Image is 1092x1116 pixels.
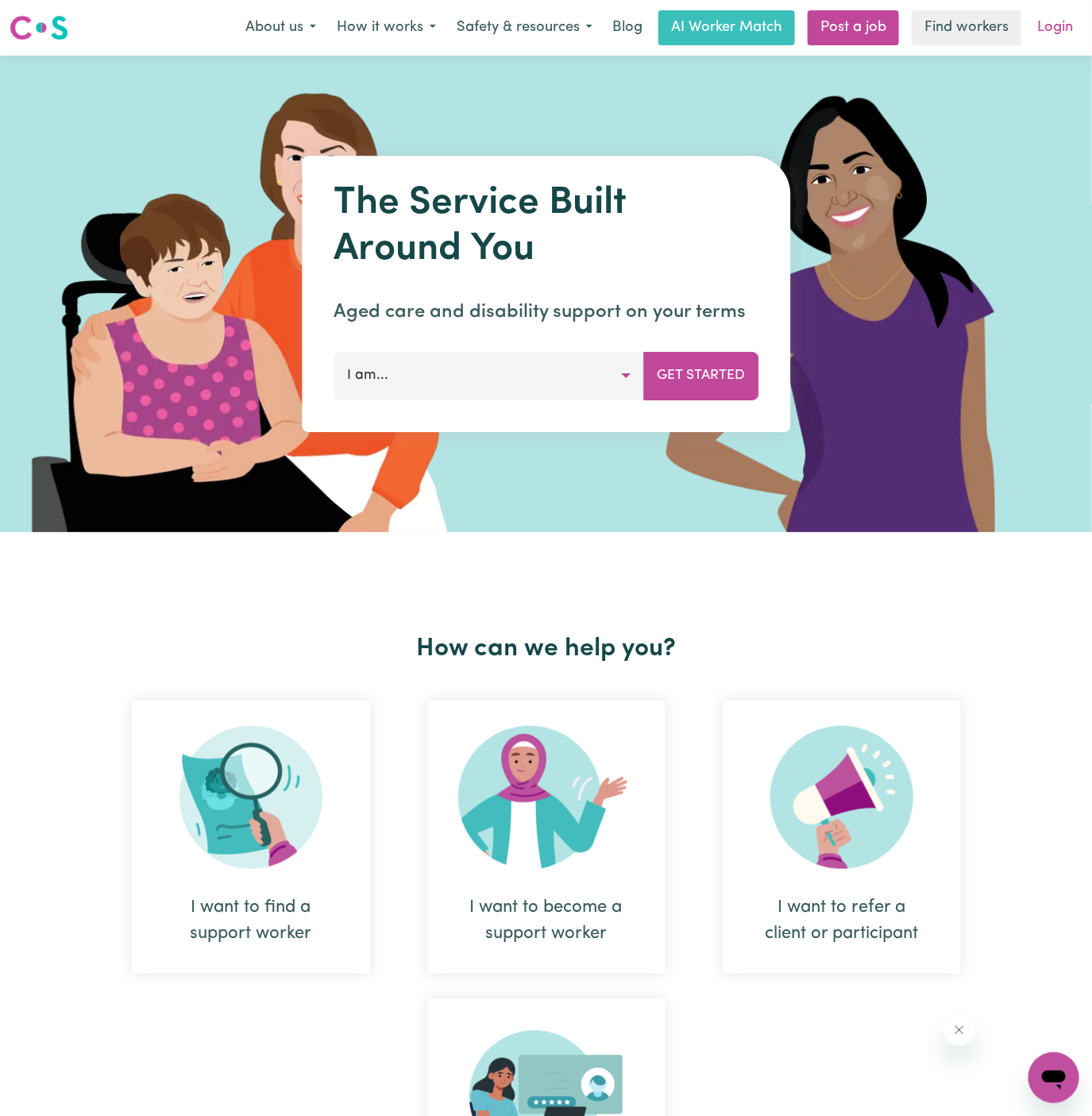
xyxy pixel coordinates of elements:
button: I am... [334,352,644,400]
div: I want to refer a client or participant [761,894,923,947]
button: Get Started [643,352,758,400]
span: Need any help? [10,11,96,24]
iframe: Close message [943,1014,975,1046]
a: Careseekers logo [10,10,68,46]
a: AI Worker Match [658,10,795,45]
a: Post a job [808,10,899,45]
img: Refer [770,726,913,869]
img: Careseekers logo [10,14,68,42]
a: Login [1028,10,1082,45]
button: How it works [326,11,446,44]
button: About us [235,11,326,44]
div: I want to find a support worker [132,701,370,974]
img: Search [179,726,322,869]
div: I want to refer a client or participant [723,701,961,974]
button: Safety & resources [446,11,603,44]
div: I want to find a support worker [170,894,332,947]
a: Find workers [912,10,1021,45]
h2: How can we help you? [103,634,990,664]
a: Blog [603,10,652,45]
div: I want to become a support worker [427,701,666,974]
iframe: Button to launch messaging window [1028,1052,1079,1103]
div: I want to become a support worker [465,894,627,947]
p: Aged care and disability support on your terms [334,298,758,326]
h1: The Service Built Around You [334,181,758,272]
img: Become Worker [458,726,635,869]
